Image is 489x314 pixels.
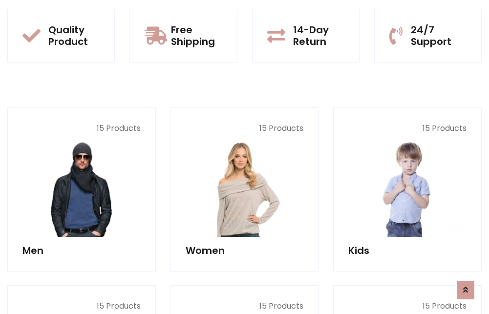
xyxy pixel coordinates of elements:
h5: Men [22,245,141,256]
h5: 24/7 Support [411,24,467,47]
p: 15 Products [348,300,467,312]
p: 15 Products [348,123,467,134]
h5: Women [186,245,304,256]
p: 15 Products [186,123,304,134]
h5: Kids [348,245,467,256]
h5: Quality Product [48,24,100,47]
h5: Free Shipping [171,24,222,47]
p: 15 Products [186,300,304,312]
h5: 14-Day Return [293,24,344,47]
p: 15 Products [22,123,141,134]
p: 15 Products [22,300,141,312]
